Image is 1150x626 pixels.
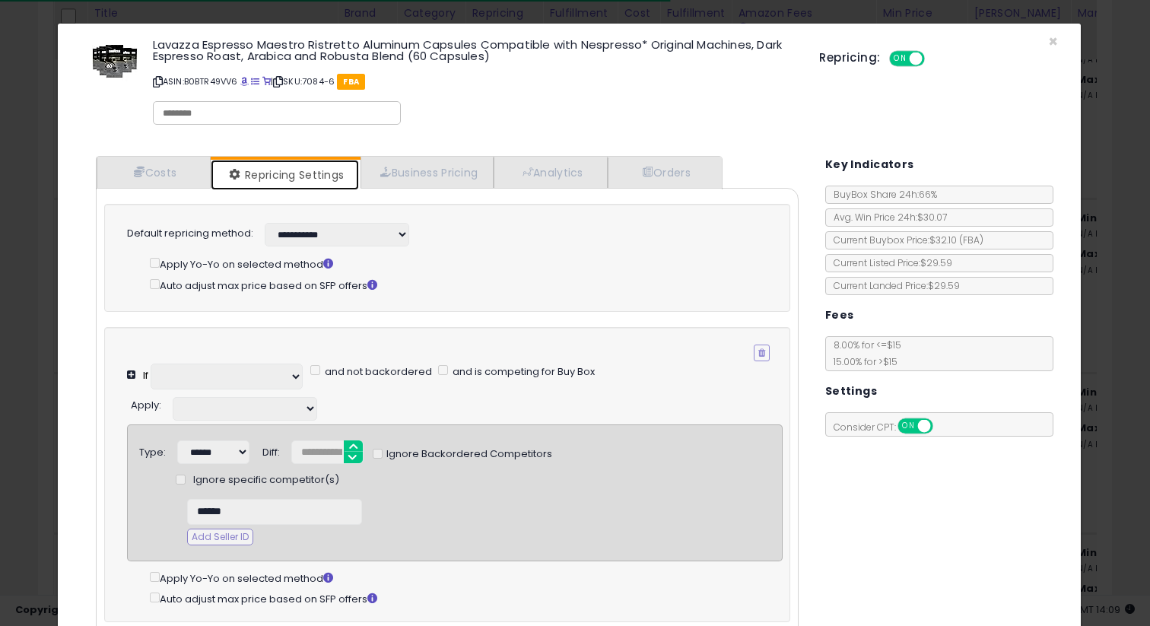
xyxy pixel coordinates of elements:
span: Ignore Backordered Competitors [383,447,552,462]
span: and is competing for Buy Box [450,364,595,379]
span: × [1048,30,1058,52]
span: Ignore specific competitor(s) [193,473,339,488]
span: OFF [930,420,955,433]
span: BuyBox Share 24h: 66% [826,188,937,201]
span: 15.00 % for > $15 [826,355,897,368]
h5: Fees [825,306,854,325]
span: ON [899,420,918,433]
span: $32.10 [929,234,983,246]
h5: Repricing: [819,52,880,64]
a: Costs [97,157,211,188]
span: OFF [923,52,947,65]
button: Add Seller ID [187,529,253,545]
span: Consider CPT: [826,421,953,434]
div: Apply Yo-Yo on selected method [150,569,783,586]
span: ( FBA ) [959,234,983,246]
div: Auto adjust max price based on SFP offers [150,276,770,294]
div: : [131,393,161,413]
label: Default repricing method: [127,227,253,241]
a: BuyBox page [240,75,249,87]
p: ASIN: B0BTR49VV6 | SKU: 7084-6 [153,69,797,94]
span: 8.00 % for <= $15 [826,338,901,368]
span: ON [891,52,910,65]
a: All offer listings [251,75,259,87]
div: Auto adjust max price based on SFP offers [150,589,783,607]
img: 41pxs88K-wL._SL60_.jpg [92,39,138,84]
div: Type: [139,440,166,460]
div: Apply Yo-Yo on selected method [150,255,770,272]
i: Remove Condition [758,348,765,357]
h3: Lavazza Espresso Maestro Ristretto Aluminum Capsules Compatible with Nespresso* Original Machines... [153,39,797,62]
a: Analytics [494,157,608,188]
h5: Key Indicators [825,155,914,174]
a: Repricing Settings [211,160,360,190]
span: Current Listed Price: $29.59 [826,256,952,269]
a: Your listing only [262,75,271,87]
span: Avg. Win Price 24h: $30.07 [826,211,947,224]
span: FBA [337,74,365,90]
a: Orders [608,157,720,188]
div: Diff: [262,440,280,460]
h5: Settings [825,382,877,401]
a: Business Pricing [361,157,494,188]
span: Current Landed Price: $29.59 [826,279,960,292]
span: Current Buybox Price: [826,234,983,246]
span: and not backordered [322,364,432,379]
span: Apply [131,398,159,412]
